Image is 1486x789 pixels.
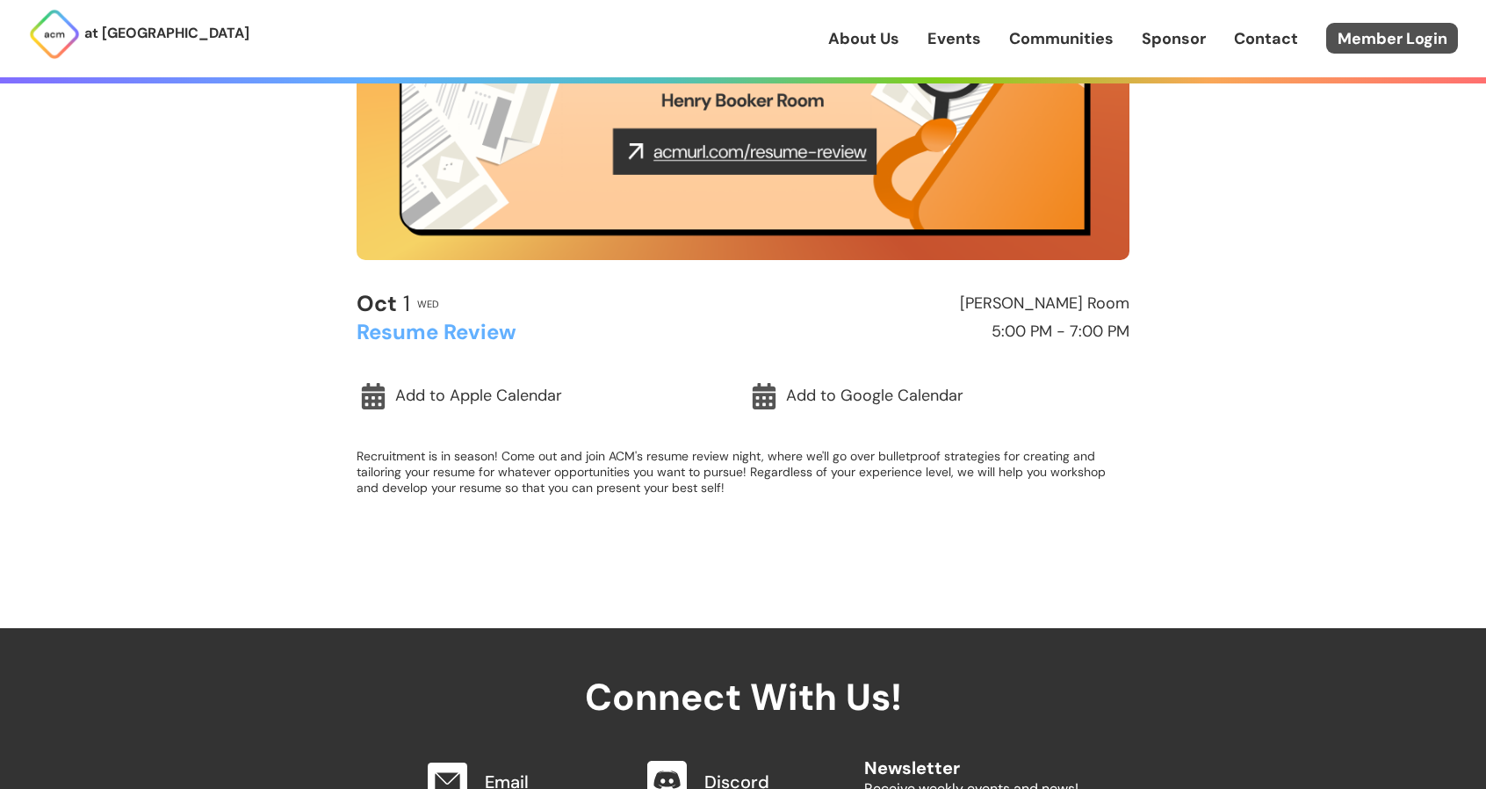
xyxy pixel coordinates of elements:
a: at [GEOGRAPHIC_DATA] [28,8,249,61]
h2: 1 [357,292,410,316]
p: at [GEOGRAPHIC_DATA] [84,22,249,45]
h2: 5:00 PM - 7:00 PM [751,323,1129,341]
a: Add to Apple Calendar [357,376,739,416]
a: About Us [828,27,899,50]
p: Recruitment is in season! Come out and join ACM's resume review night, where we'll go over bullet... [357,448,1129,496]
h2: Newsletter [864,741,1078,778]
a: Communities [1009,27,1114,50]
a: Contact [1234,27,1298,50]
h2: Connect With Us! [408,628,1078,718]
a: Events [927,27,981,50]
h2: Resume Review [357,321,735,344]
h2: [PERSON_NAME] Room [751,295,1129,313]
a: Sponsor [1142,27,1206,50]
h2: Wed [417,299,439,309]
a: Member Login [1326,23,1458,54]
img: ACM Logo [28,8,81,61]
b: Oct [357,289,397,318]
a: Add to Google Calendar [747,376,1129,416]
